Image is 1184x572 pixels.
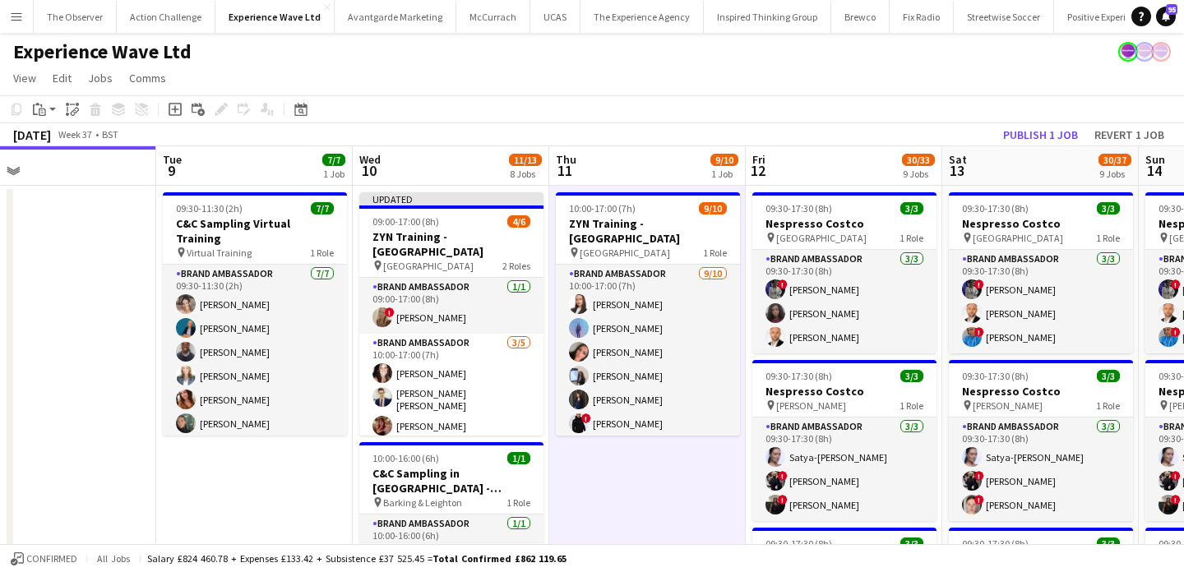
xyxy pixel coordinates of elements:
[322,154,345,166] span: 7/7
[752,384,937,399] h3: Nespresso Costco
[556,216,740,246] h3: ZYN Training - [GEOGRAPHIC_DATA]
[949,216,1133,231] h3: Nespresso Costco
[359,278,543,334] app-card-role: Brand Ambassador1/109:00-17:00 (8h)![PERSON_NAME]
[1088,124,1171,145] button: Revert 1 job
[53,71,72,85] span: Edit
[359,152,381,167] span: Wed
[1096,232,1120,244] span: 1 Role
[1171,327,1181,337] span: !
[163,152,182,167] span: Tue
[357,161,381,180] span: 10
[581,413,591,423] span: !
[962,537,1029,550] span: 09:30-17:30 (8h)
[997,124,1085,145] button: Publish 1 job
[359,514,543,570] app-card-role: Brand Ambassador1/110:00-16:00 (6h)[PERSON_NAME]
[974,327,984,337] span: !
[949,152,967,167] span: Sat
[1171,471,1181,481] span: !
[752,250,937,353] app-card-role: Brand Ambassador3/309:30-17:30 (8h)![PERSON_NAME][PERSON_NAME][PERSON_NAME]
[752,152,765,167] span: Fri
[710,154,738,166] span: 9/10
[949,192,1133,353] app-job-card: 09:30-17:30 (8h)3/3Nespresso Costco [GEOGRAPHIC_DATA]1 RoleBrand Ambassador3/309:30-17:30 (8h)![P...
[147,552,567,565] div: Salary £824 460.78 + Expenses £133.42 + Subsistence £37 525.45 =
[949,250,1133,353] app-card-role: Brand Ambassador3/309:30-17:30 (8h)![PERSON_NAME][PERSON_NAME]![PERSON_NAME]
[778,279,788,289] span: !
[311,202,334,214] span: 7/7
[359,442,543,570] app-job-card: 10:00-16:00 (6h)1/1C&C Sampling in [GEOGRAPHIC_DATA] - Barking & Leighton Barking & Leighton1 Rol...
[703,247,727,259] span: 1 Role
[13,71,36,85] span: View
[778,471,788,481] span: !
[569,202,636,214] span: 10:00-17:00 (7h)
[163,216,347,246] h3: C&C Sampling Virtual Training
[752,192,937,353] div: 09:30-17:30 (8h)3/3Nespresso Costco [GEOGRAPHIC_DATA]1 RoleBrand Ambassador3/309:30-17:30 (8h)![P...
[1171,279,1181,289] span: !
[372,215,439,228] span: 09:00-17:00 (8h)
[1098,154,1131,166] span: 30/37
[502,260,530,272] span: 2 Roles
[974,471,984,481] span: !
[765,370,832,382] span: 09:30-17:30 (8h)
[359,192,543,436] app-job-card: Updated09:00-17:00 (8h)4/6ZYN Training - [GEOGRAPHIC_DATA] [GEOGRAPHIC_DATA]2 RolesBrand Ambassad...
[163,192,347,436] app-job-card: 09:30-11:30 (2h)7/7C&C Sampling Virtual Training Virtual Training1 RoleBrand Ambassador7/709:30-1...
[530,1,580,33] button: UCAS
[46,67,78,89] a: Edit
[510,168,541,180] div: 8 Jobs
[323,168,345,180] div: 1 Job
[765,202,832,214] span: 09:30-17:30 (8h)
[123,67,173,89] a: Comms
[1099,168,1131,180] div: 9 Jobs
[8,550,80,568] button: Confirmed
[752,360,937,521] app-job-card: 09:30-17:30 (8h)3/3Nespresso Costco [PERSON_NAME]1 RoleBrand Ambassador3/309:30-17:30 (8h)Satya-[...
[556,265,740,535] app-card-role: Brand Ambassador9/1010:00-17:00 (7h)[PERSON_NAME][PERSON_NAME][PERSON_NAME][PERSON_NAME][PERSON_N...
[215,1,335,33] button: Experience Wave Ltd
[7,67,43,89] a: View
[1143,161,1165,180] span: 14
[372,452,439,464] span: 10:00-16:00 (6h)
[752,216,937,231] h3: Nespresso Costco
[88,71,113,85] span: Jobs
[129,71,166,85] span: Comms
[34,1,117,33] button: The Observer
[359,192,543,205] div: Updated
[900,232,923,244] span: 1 Role
[1118,42,1138,62] app-user-avatar: Florence Watkinson
[765,537,832,550] span: 09:30-17:30 (8h)
[1145,152,1165,167] span: Sun
[556,152,576,167] span: Thu
[507,452,530,464] span: 1/1
[187,247,252,259] span: Virtual Training
[1156,7,1176,26] a: 95
[778,495,788,505] span: !
[556,192,740,436] app-job-card: 10:00-17:00 (7h)9/10ZYN Training - [GEOGRAPHIC_DATA] [GEOGRAPHIC_DATA]1 RoleBrand Ambassador9/101...
[831,1,890,33] button: Brewco
[1171,495,1181,505] span: !
[954,1,1054,33] button: Streetwise Soccer
[1166,4,1177,15] span: 95
[359,334,543,490] app-card-role: Brand Ambassador3/510:00-17:00 (7h)[PERSON_NAME][PERSON_NAME] [PERSON_NAME][PERSON_NAME]
[974,495,984,505] span: !
[176,202,243,214] span: 09:30-11:30 (2h)
[973,399,1043,412] span: [PERSON_NAME]
[509,154,542,166] span: 11/13
[776,399,846,412] span: [PERSON_NAME]
[704,1,831,33] button: Inspired Thinking Group
[1054,1,1160,33] button: Positive Experience
[54,128,95,141] span: Week 37
[1151,42,1171,62] app-user-avatar: Sophie Barnes
[580,1,704,33] button: The Experience Agency
[456,1,530,33] button: McCurrach
[1097,370,1120,382] span: 3/3
[900,202,923,214] span: 3/3
[310,247,334,259] span: 1 Role
[949,360,1133,521] app-job-card: 09:30-17:30 (8h)3/3Nespresso Costco [PERSON_NAME]1 RoleBrand Ambassador3/309:30-17:30 (8h)Satya-[...
[946,161,967,180] span: 13
[1096,399,1120,412] span: 1 Role
[902,154,935,166] span: 30/33
[359,229,543,259] h3: ZYN Training - [GEOGRAPHIC_DATA]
